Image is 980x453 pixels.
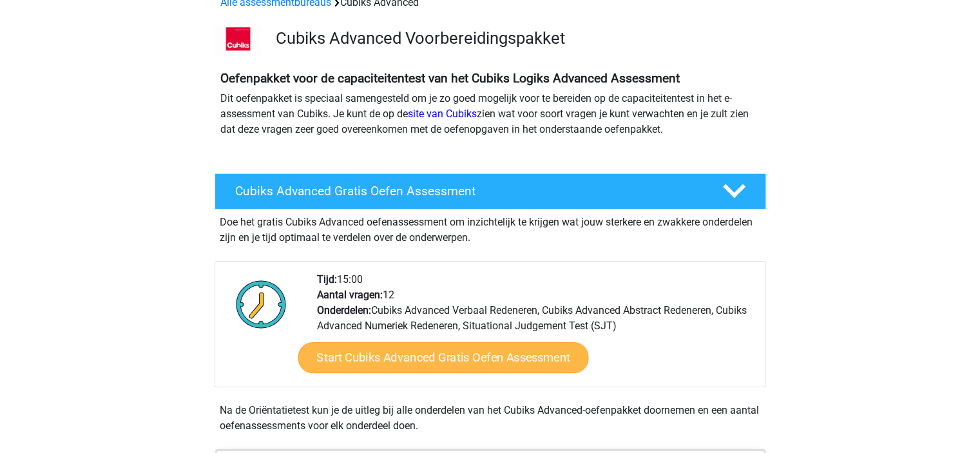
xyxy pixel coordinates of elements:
img: Klok [229,272,294,336]
div: Na de Oriëntatietest kun je de uitleg bij alle onderdelen van het Cubiks Advanced-oefenpakket doo... [215,403,766,434]
a: site van Cubiks [408,108,477,120]
b: Oefenpakket voor de capaciteitentest van het Cubiks Logiks Advanced Assessment [220,71,680,86]
p: Dit oefenpakket is speciaal samengesteld om je zo goed mogelijk voor te bereiden op de capaciteit... [220,91,760,137]
h4: Cubiks Advanced Gratis Oefen Assessment [235,184,702,198]
img: logo-cubiks-300x193.png [215,26,261,55]
div: Doe het gratis Cubiks Advanced oefenassessment om inzichtelijk te krijgen wat jouw sterkere en zw... [215,209,766,246]
a: Cubiks Advanced Gratis Oefen Assessment [209,173,771,209]
b: Aantal vragen: [317,289,383,301]
b: Onderdelen: [317,304,371,316]
h3: Cubiks Advanced Voorbereidingspakket [276,28,756,48]
b: Tijd: [317,273,337,285]
a: Start Cubiks Advanced Gratis Oefen Assessment [298,342,588,373]
div: 15:00 12 Cubiks Advanced Verbaal Redeneren, Cubiks Advanced Abstract Redeneren, Cubiks Advanced N... [307,272,765,387]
